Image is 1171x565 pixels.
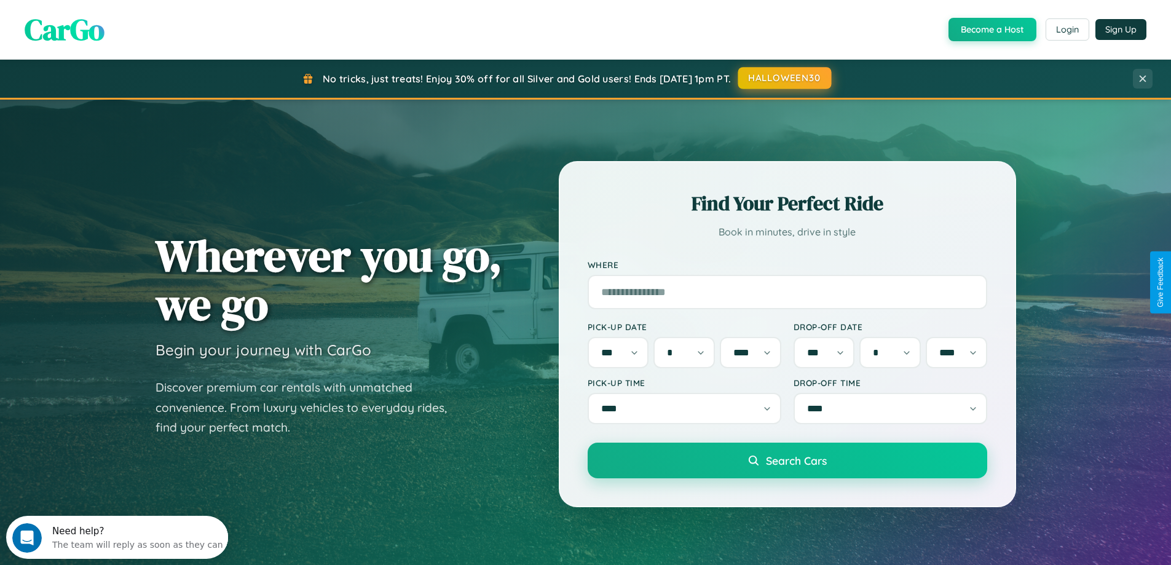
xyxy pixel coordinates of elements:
[5,5,229,39] div: Open Intercom Messenger
[588,377,781,388] label: Pick-up Time
[25,9,104,50] span: CarGo
[46,20,217,33] div: The team will reply as soon as they can
[948,18,1036,41] button: Become a Host
[6,516,228,559] iframe: Intercom live chat discovery launcher
[12,523,42,553] iframe: Intercom live chat
[588,223,987,241] p: Book in minutes, drive in style
[1156,258,1165,307] div: Give Feedback
[794,377,987,388] label: Drop-off Time
[588,259,987,270] label: Where
[738,67,832,89] button: HALLOWEEN30
[588,322,781,332] label: Pick-up Date
[156,231,502,328] h1: Wherever you go, we go
[766,454,827,467] span: Search Cars
[1046,18,1089,41] button: Login
[156,377,463,438] p: Discover premium car rentals with unmatched convenience. From luxury vehicles to everyday rides, ...
[156,341,371,359] h3: Begin your journey with CarGo
[794,322,987,332] label: Drop-off Date
[1095,19,1146,40] button: Sign Up
[46,10,217,20] div: Need help?
[588,190,987,217] h2: Find Your Perfect Ride
[588,443,987,478] button: Search Cars
[323,73,731,85] span: No tricks, just treats! Enjoy 30% off for all Silver and Gold users! Ends [DATE] 1pm PT.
